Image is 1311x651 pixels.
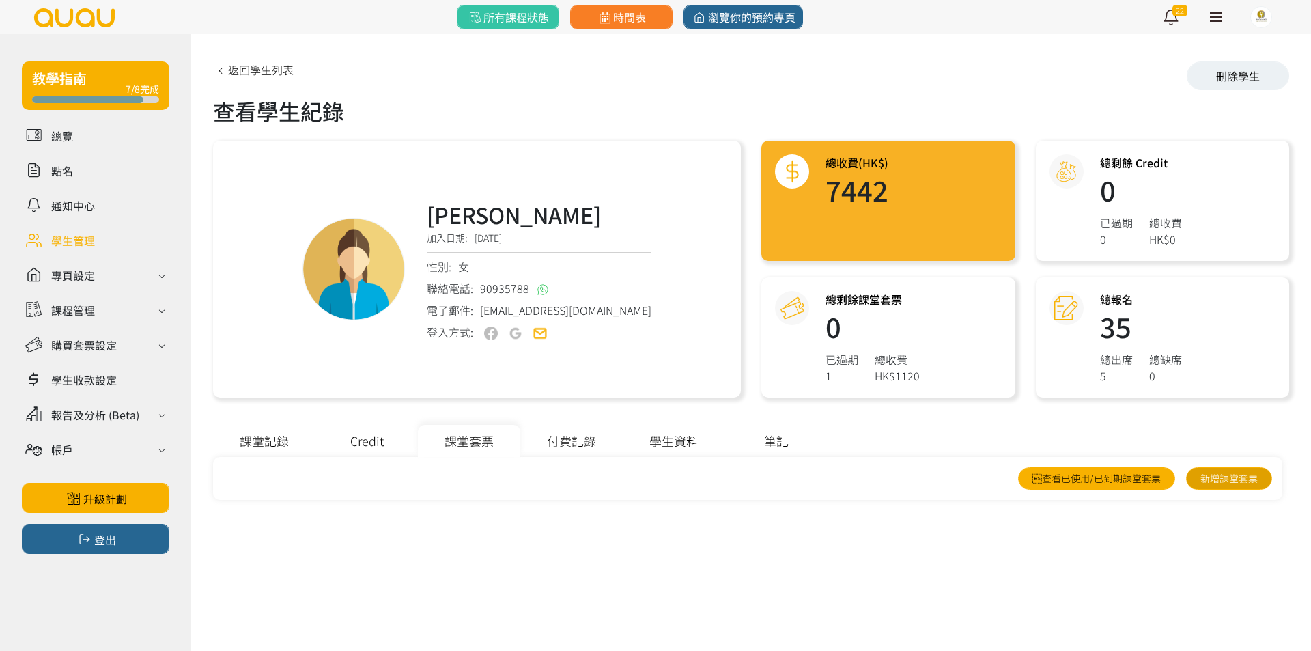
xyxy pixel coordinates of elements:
[683,5,803,29] a: 瀏覽你的預約專頁
[51,302,95,318] div: 課程管理
[826,291,920,307] h3: 總剩餘課堂套票
[826,313,920,340] h1: 0
[1100,214,1133,231] div: 已過期
[826,351,858,368] div: 已過期
[826,154,888,171] h3: 總收費(HK$)
[22,524,169,554] button: 登出
[51,337,117,353] div: 購買套票設定
[1100,313,1182,340] h1: 35
[1054,160,1078,184] img: credit@2x.png
[427,258,651,275] div: 性別:
[1100,291,1182,307] h3: 總報名
[1149,368,1182,384] div: 0
[725,425,828,457] div: 筆記
[427,302,651,318] div: 電子郵件:
[623,425,725,457] div: 學生資料
[1186,467,1272,490] a: 新增課堂套票
[315,425,418,457] div: Credit
[480,302,651,318] span: [EMAIL_ADDRESS][DOMAIN_NAME]
[458,258,469,275] span: 女
[1100,176,1182,204] h1: 0
[509,327,522,340] img: user-google-off.png
[1172,5,1187,16] span: 22
[596,9,646,25] span: 時間表
[537,284,548,295] img: whatsapp@2x.png
[1149,231,1182,247] div: HK$0
[213,94,1289,127] div: 查看學生紀錄
[427,280,651,296] div: 聯絡電話:
[691,9,795,25] span: 瀏覽你的預約專頁
[520,425,623,457] div: 付費記錄
[875,368,920,384] div: HK$1120
[780,160,804,184] img: total@2x.png
[484,327,498,340] img: user-fb-off.png
[780,296,804,320] img: courseCredit@2x.png
[826,368,858,384] div: 1
[427,324,473,341] div: 登入方式:
[33,8,116,27] img: logo.svg
[51,267,95,283] div: 專頁設定
[875,351,920,368] div: 總收費
[480,280,529,296] span: 90935788
[1100,154,1182,171] h3: 總剩餘 Credit
[1149,214,1182,231] div: 總收費
[427,198,651,231] h3: [PERSON_NAME]
[51,441,73,458] div: 帳戶
[533,327,547,340] img: user-email-on.png
[1149,351,1182,368] div: 總缺席
[466,9,549,25] span: 所有課程狀態
[1018,467,1175,490] a: 查看已使用/已到期課堂套票
[475,231,502,245] span: [DATE]
[1100,368,1133,384] div: 5
[22,483,169,513] a: 升級計劃
[457,5,559,29] a: 所有課程狀態
[418,425,520,457] div: 課堂套票
[570,5,673,29] a: 時間表
[427,231,651,253] div: 加入日期:
[51,406,139,423] div: 報告及分析 (Beta)
[213,425,315,457] div: 課堂記錄
[1100,231,1133,247] div: 0
[213,61,294,78] a: 返回學生列表
[826,176,888,204] h1: 7442
[1187,61,1289,90] div: 刪除學生
[1100,351,1133,368] div: 總出席
[1054,296,1078,320] img: attendance@2x.png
